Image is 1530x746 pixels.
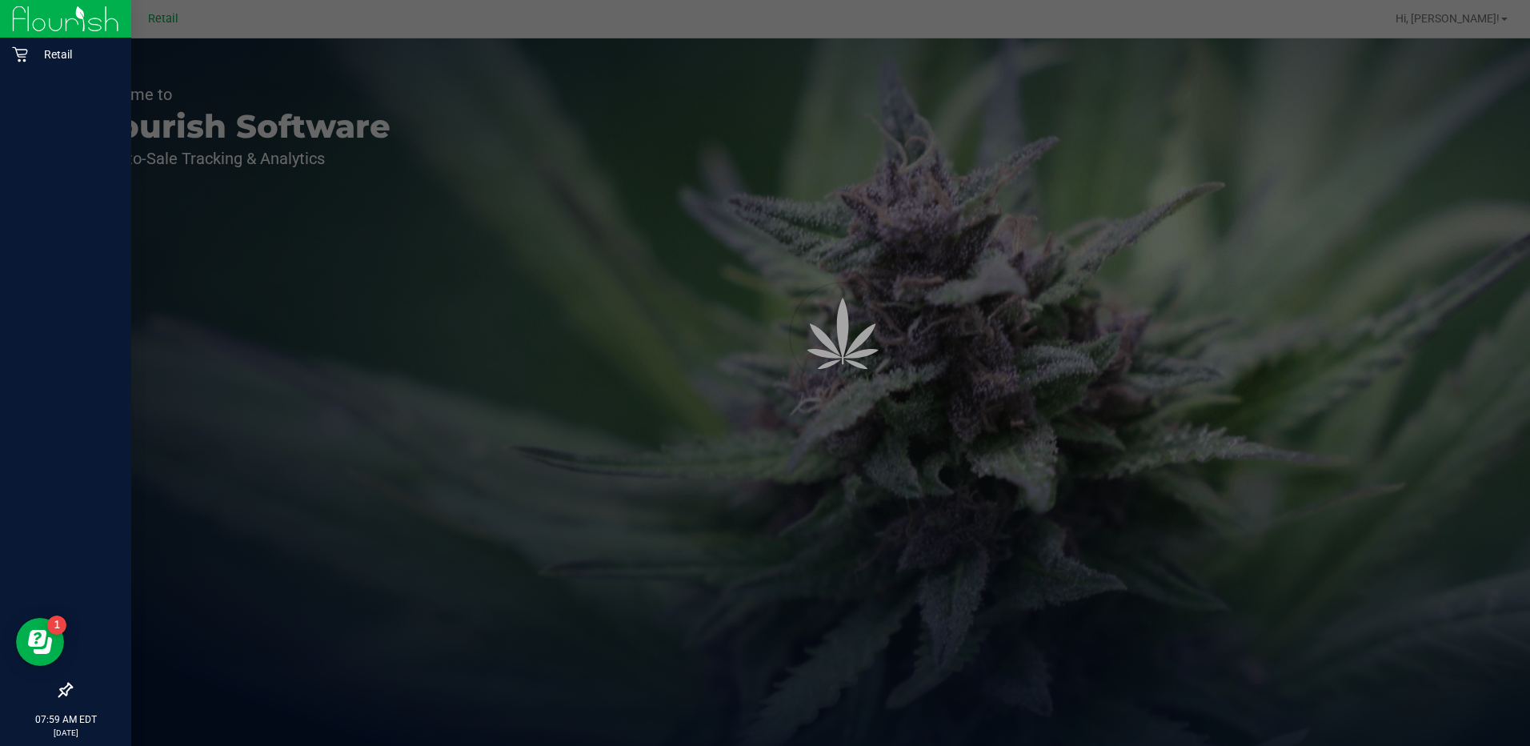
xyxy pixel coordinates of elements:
[28,45,124,64] p: Retail
[47,616,66,635] iframe: Resource center unread badge
[7,727,124,739] p: [DATE]
[7,712,124,727] p: 07:59 AM EDT
[16,618,64,666] iframe: Resource center
[12,46,28,62] inline-svg: Retail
